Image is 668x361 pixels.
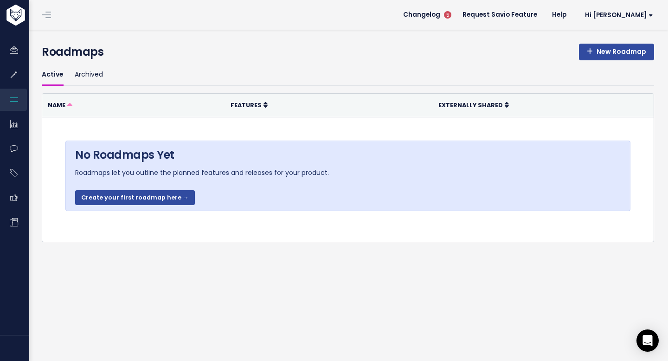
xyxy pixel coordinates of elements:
[48,101,65,109] span: Name
[636,329,659,352] div: Open Intercom Messenger
[438,100,509,110] a: Externally Shared
[231,100,268,110] a: Features
[579,44,654,60] a: New Roadmap
[4,5,76,26] img: logo-white.9d6f32f41409.svg
[545,8,574,22] a: Help
[65,141,630,212] div: Roadmaps let you outline the planned features and releases for your product.
[75,147,621,163] h4: No Roadmaps Yet
[438,101,503,109] span: Externally Shared
[444,11,451,19] span: 5
[231,101,262,109] span: Features
[48,100,72,110] a: Name
[585,12,653,19] span: Hi [PERSON_NAME]
[403,12,440,18] span: Changelog
[574,8,661,22] a: Hi [PERSON_NAME]
[75,64,103,86] a: Archived
[75,190,195,205] a: Create your first roadmap here →
[42,44,654,60] h4: Roadmaps
[42,64,64,86] a: Active
[455,8,545,22] a: Request Savio Feature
